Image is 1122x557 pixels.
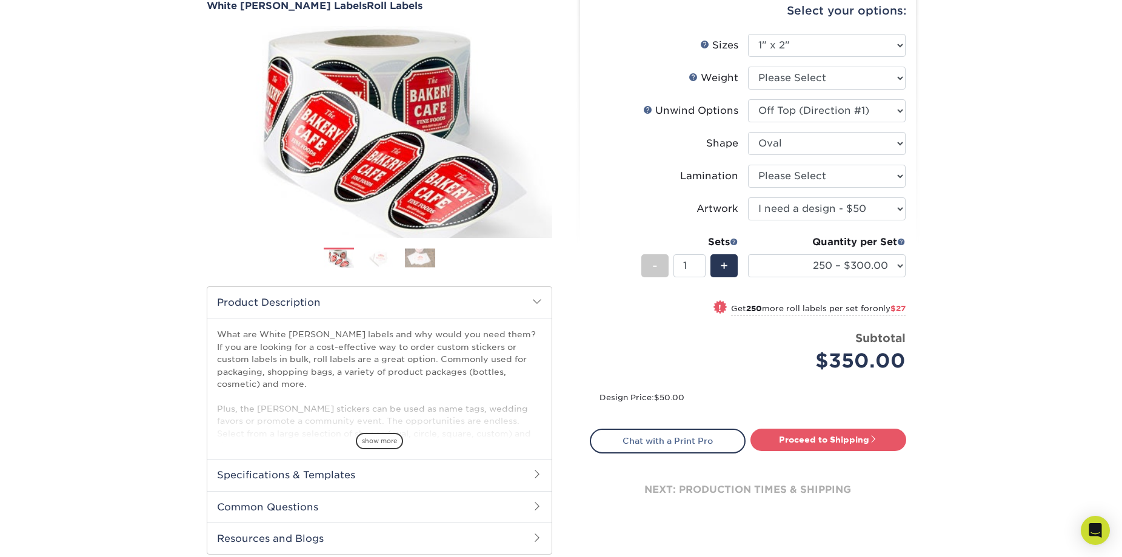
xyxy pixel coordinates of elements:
[680,169,738,183] div: Lamination
[696,202,738,216] div: Artwork
[590,429,746,453] a: Chat with a Print Pro
[855,331,906,344] strong: Subtotal
[207,13,552,251] img: White BOPP Labels 01
[207,491,552,522] h2: Common Questions
[207,459,552,490] h2: Specifications & Templates
[405,248,435,267] img: Roll Labels 03
[356,433,403,449] span: show more
[757,346,906,375] div: $350.00
[643,104,738,118] div: Unwind Options
[718,302,721,314] span: !
[207,287,552,318] h2: Product Description
[364,248,395,267] img: Roll Labels 02
[1081,516,1110,545] div: Open Intercom Messenger
[706,136,738,151] div: Shape
[873,304,906,313] span: only
[652,257,658,275] span: -
[590,453,906,526] div: next: production times & shipping
[750,429,906,450] a: Proceed to Shipping
[890,304,906,313] span: $27
[700,38,738,53] div: Sizes
[324,248,354,269] img: Roll Labels 01
[748,235,906,249] div: Quantity per Set
[689,71,738,85] div: Weight
[746,304,762,313] strong: 250
[599,393,684,402] small: Design Price:
[654,393,684,402] span: $50.00
[207,522,552,554] h2: Resources and Blogs
[3,520,103,553] iframe: Google Customer Reviews
[731,304,906,316] small: Get more roll labels per set for
[641,235,738,249] div: Sets
[720,257,728,275] span: +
